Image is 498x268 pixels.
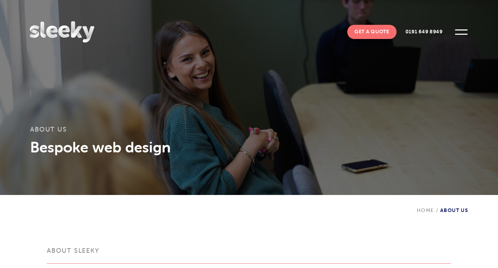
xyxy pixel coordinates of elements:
a: 0191 649 8949 [398,25,450,39]
h1: About Us [30,126,468,138]
img: Sleeky Web Design Newcastle [30,21,94,43]
a: Home [417,207,434,213]
div: About Us [417,195,468,213]
h3: About Sleeky [47,246,451,264]
span: / [434,207,440,213]
a: Get A Quote [347,25,397,39]
h3: Bespoke web design [30,138,468,156]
